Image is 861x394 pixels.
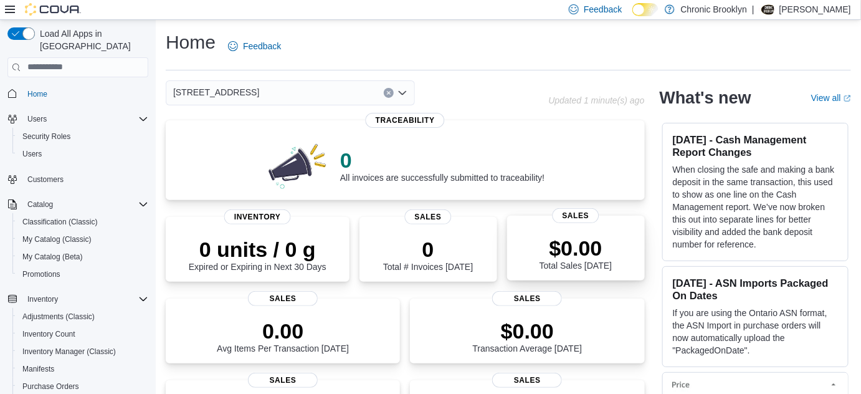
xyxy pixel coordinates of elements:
[384,88,394,98] button: Clear input
[224,209,291,224] span: Inventory
[22,86,148,102] span: Home
[12,213,153,231] button: Classification (Classic)
[17,232,97,247] a: My Catalog (Classic)
[27,175,64,185] span: Customers
[22,292,63,307] button: Inventory
[27,294,58,304] span: Inventory
[584,3,622,16] span: Feedback
[383,237,473,262] p: 0
[2,85,153,103] button: Home
[759,2,774,17] div: BIll Morales
[12,248,153,266] button: My Catalog (Beta)
[22,292,148,307] span: Inventory
[660,88,751,108] h2: What's new
[2,110,153,128] button: Users
[752,2,754,17] p: |
[2,196,153,213] button: Catalog
[548,95,644,105] p: Updated 1 minute(s) ago
[17,214,148,229] span: Classification (Classic)
[17,327,148,342] span: Inventory Count
[265,140,330,190] img: 0
[223,34,286,59] a: Feedback
[17,362,148,377] span: Manifests
[673,133,838,158] h3: [DATE] - Cash Management Report Changes
[17,309,148,324] span: Adjustments (Classic)
[17,267,65,282] a: Promotions
[243,40,281,52] span: Feedback
[632,3,659,16] input: Dark Mode
[12,266,153,283] button: Promotions
[22,112,148,127] span: Users
[340,148,545,183] div: All invoices are successfully submitted to traceability!
[22,382,79,392] span: Purchase Orders
[405,209,452,224] span: Sales
[17,309,100,324] a: Adjustments (Classic)
[166,30,216,55] h1: Home
[22,347,116,357] span: Inventory Manager (Classic)
[17,379,148,394] span: Purchase Orders
[17,379,84,394] a: Purchase Orders
[17,129,75,144] a: Security Roles
[22,197,148,212] span: Catalog
[173,85,259,100] span: [STREET_ADDRESS]
[22,312,95,322] span: Adjustments (Classic)
[22,172,69,187] a: Customers
[189,237,326,272] div: Expired or Expiring in Next 30 Days
[22,269,60,279] span: Promotions
[340,148,545,173] p: 0
[779,2,851,17] p: [PERSON_NAME]
[248,373,318,388] span: Sales
[27,199,53,209] span: Catalog
[17,249,148,264] span: My Catalog (Beta)
[22,149,42,159] span: Users
[673,163,838,251] p: When closing the safe and making a bank deposit in the same transaction, this used to show as one...
[632,16,633,17] span: Dark Mode
[844,95,851,102] svg: External link
[12,231,153,248] button: My Catalog (Classic)
[22,132,70,142] span: Security Roles
[17,362,59,377] a: Manifests
[189,237,326,262] p: 0 units / 0 g
[366,113,445,128] span: Traceability
[12,343,153,360] button: Inventory Manager (Classic)
[22,329,75,339] span: Inventory Count
[383,237,473,272] div: Total # Invoices [DATE]
[17,147,47,161] a: Users
[553,208,599,223] span: Sales
[17,344,121,359] a: Inventory Manager (Classic)
[27,89,47,99] span: Home
[12,128,153,145] button: Security Roles
[217,319,349,353] div: Avg Items Per Transaction [DATE]
[12,308,153,325] button: Adjustments (Classic)
[22,217,98,227] span: Classification (Classic)
[22,252,83,262] span: My Catalog (Beta)
[22,112,52,127] button: Users
[540,236,612,271] div: Total Sales [DATE]
[22,234,92,244] span: My Catalog (Classic)
[17,129,148,144] span: Security Roles
[673,307,838,357] p: If you are using the Ontario ASN format, the ASN Import in purchase orders will now automatically...
[17,147,148,161] span: Users
[17,327,80,342] a: Inventory Count
[17,344,148,359] span: Inventory Manager (Classic)
[12,360,153,378] button: Manifests
[17,249,88,264] a: My Catalog (Beta)
[27,114,47,124] span: Users
[681,2,748,17] p: Chronic Brooklyn
[17,267,148,282] span: Promotions
[248,291,318,306] span: Sales
[397,88,407,98] button: Open list of options
[17,232,148,247] span: My Catalog (Classic)
[811,93,851,103] a: View allExternal link
[473,319,583,344] p: $0.00
[22,171,148,187] span: Customers
[217,319,349,344] p: 0.00
[12,325,153,343] button: Inventory Count
[2,170,153,188] button: Customers
[12,145,153,163] button: Users
[540,236,612,261] p: $0.00
[17,214,103,229] a: Classification (Classic)
[492,291,562,306] span: Sales
[35,27,148,52] span: Load All Apps in [GEOGRAPHIC_DATA]
[473,319,583,353] div: Transaction Average [DATE]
